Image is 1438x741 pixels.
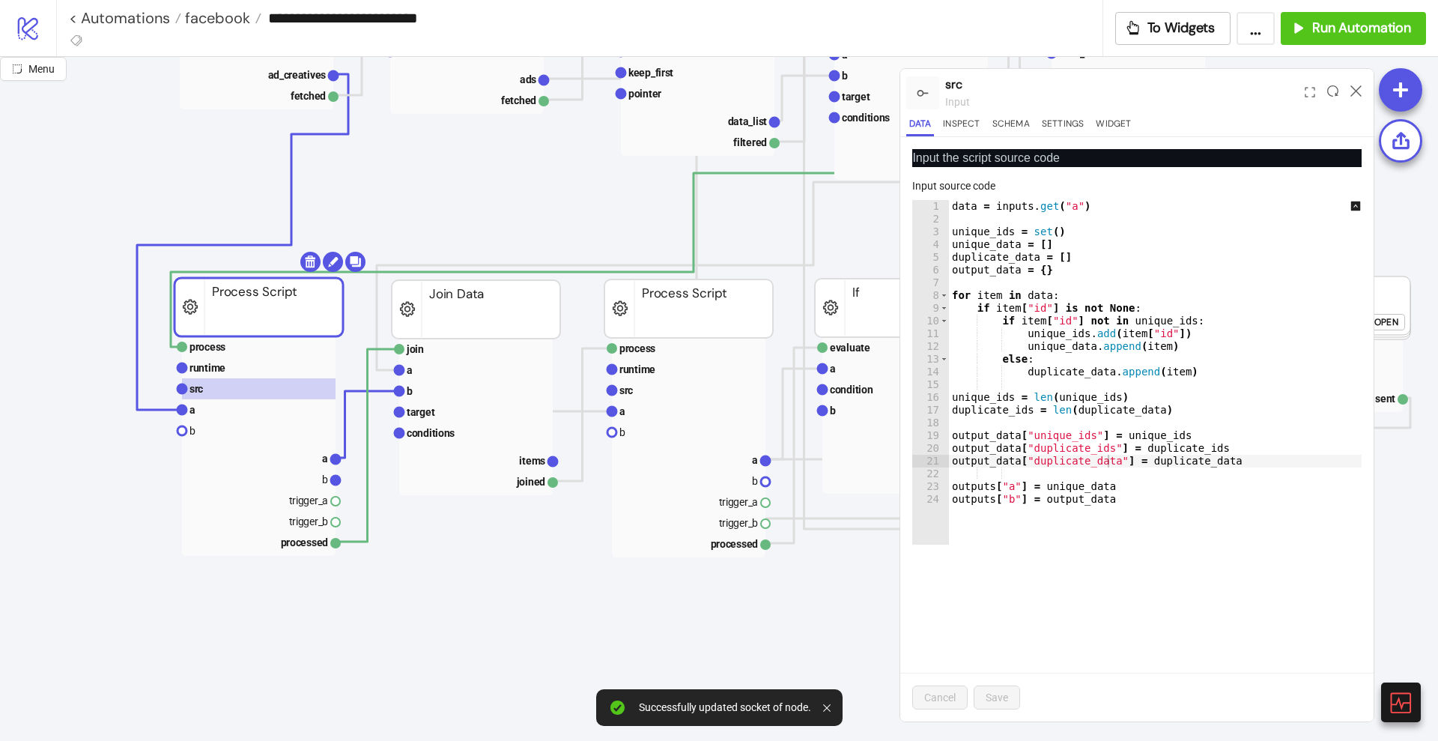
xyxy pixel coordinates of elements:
div: 3 [912,226,949,238]
div: 15 [912,378,949,391]
text: a [830,363,836,375]
div: 1 [912,200,949,213]
span: Toggle code folding, rows 10 through 12 [940,315,948,327]
label: Input source code [912,178,1005,194]
text: ads [520,73,536,85]
text: a [322,453,328,465]
text: src [619,384,633,396]
div: 23 [912,480,949,493]
text: conditions [842,112,890,124]
text: runtime [619,363,655,375]
text: join [406,343,424,355]
div: 22 [912,468,949,480]
div: 4 [912,238,949,251]
text: ad_creatives [268,69,327,81]
text: data_list [728,115,768,127]
div: 10 [912,315,949,327]
div: 17 [912,404,949,417]
p: Input the script source code [912,149,1362,167]
span: Toggle code folding, rows 8 through 14 [940,289,948,302]
div: 8 [912,289,949,302]
text: a [407,364,413,376]
a: < Automations [69,10,181,25]
span: Run Automation [1312,19,1411,37]
text: src [189,383,203,395]
a: facebook [181,10,261,25]
div: 11 [912,327,949,340]
span: expand [1305,87,1315,97]
div: 16 [912,391,949,404]
button: ... [1237,12,1275,45]
button: Cancel [912,686,968,710]
div: src [945,75,1299,94]
button: Widget [1093,116,1134,136]
div: 24 [912,493,949,506]
text: evaluate [830,342,870,354]
button: Inspect [940,116,983,136]
text: b [842,70,848,82]
text: b [322,474,328,486]
button: Save [974,686,1020,710]
text: runtime [189,362,225,374]
button: Settings [1039,116,1087,136]
div: 21 [912,455,949,468]
span: Toggle code folding, rows 9 through 14 [940,302,948,315]
button: To Widgets [1115,12,1231,45]
button: Run Automation [1281,12,1426,45]
div: 6 [912,264,949,276]
div: 2 [912,213,949,226]
text: keep_first [628,67,673,79]
text: a [752,454,758,466]
span: up-square [1350,201,1361,211]
span: radius-bottomright [12,64,22,74]
text: target [842,91,870,103]
div: 18 [912,417,949,429]
text: a [619,405,625,417]
div: Open [1374,314,1398,331]
div: Successfully updated socket of node. [639,701,811,714]
div: 9 [912,302,949,315]
div: input [945,94,1299,110]
button: Schema [989,116,1033,136]
text: b [189,425,195,437]
span: Toggle code folding, rows 13 through 14 [940,353,948,366]
text: condition [830,384,873,396]
text: b [752,475,758,487]
text: b [619,426,625,438]
div: 14 [912,366,949,378]
text: b [407,385,413,397]
text: process [619,342,655,354]
text: pointer [628,88,661,100]
text: target [407,406,435,418]
div: 5 [912,251,949,264]
text: conditions [407,427,455,439]
div: 19 [912,429,949,442]
button: Data [906,116,934,136]
div: 13 [912,353,949,366]
button: Open [1368,314,1405,330]
text: process [189,341,225,353]
div: 12 [912,340,949,353]
span: To Widgets [1147,19,1216,37]
text: b [830,405,836,417]
span: Menu [28,63,55,75]
div: 20 [912,442,949,455]
span: facebook [181,8,250,28]
text: a [189,404,195,416]
div: 7 [912,276,949,289]
text: items [519,455,545,467]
